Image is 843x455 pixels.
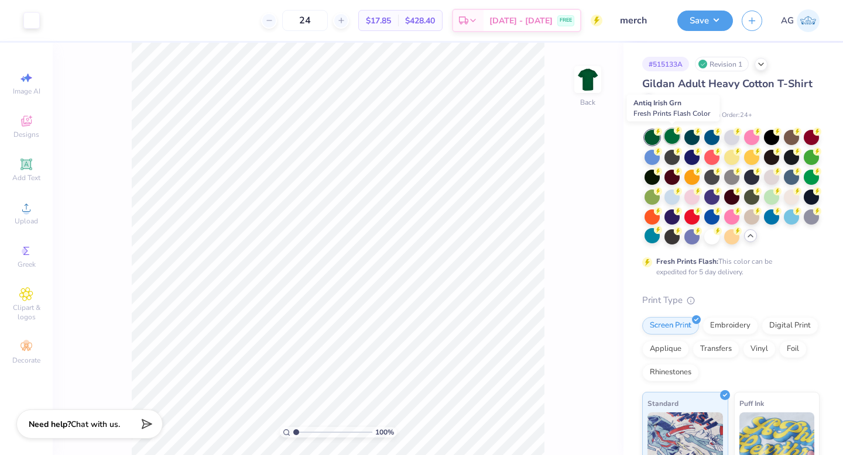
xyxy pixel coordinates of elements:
[576,68,599,91] img: Back
[18,260,36,269] span: Greek
[6,303,47,322] span: Clipart & logos
[13,87,40,96] span: Image AI
[642,364,699,381] div: Rhinestones
[560,16,572,25] span: FREE
[282,10,328,31] input: – –
[642,77,813,91] span: Gildan Adult Heavy Cotton T-Shirt
[781,14,794,27] span: AG
[15,216,38,226] span: Upload
[580,97,595,108] div: Back
[375,427,394,437] span: 100 %
[642,340,689,358] div: Applique
[656,257,718,266] strong: Fresh Prints Flash:
[12,356,40,365] span: Decorate
[642,57,689,71] div: # 515133A
[489,15,553,27] span: [DATE] - [DATE]
[647,397,678,409] span: Standard
[627,95,720,122] div: Antiq Irish Grn
[743,340,776,358] div: Vinyl
[642,317,699,335] div: Screen Print
[797,9,820,32] img: Anuska Ghosh
[677,11,733,31] button: Save
[779,340,807,358] div: Foil
[781,9,820,32] a: AG
[405,15,435,27] span: $428.40
[762,317,818,335] div: Digital Print
[29,419,71,430] strong: Need help?
[13,130,39,139] span: Designs
[366,15,391,27] span: $17.85
[611,9,669,32] input: Untitled Design
[739,397,764,409] span: Puff Ink
[633,109,710,118] span: Fresh Prints Flash Color
[12,173,40,182] span: Add Text
[71,419,120,430] span: Chat with us.
[656,256,800,277] div: This color can be expedited for 5 day delivery.
[702,317,758,335] div: Embroidery
[695,57,749,71] div: Revision 1
[693,340,739,358] div: Transfers
[642,294,820,307] div: Print Type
